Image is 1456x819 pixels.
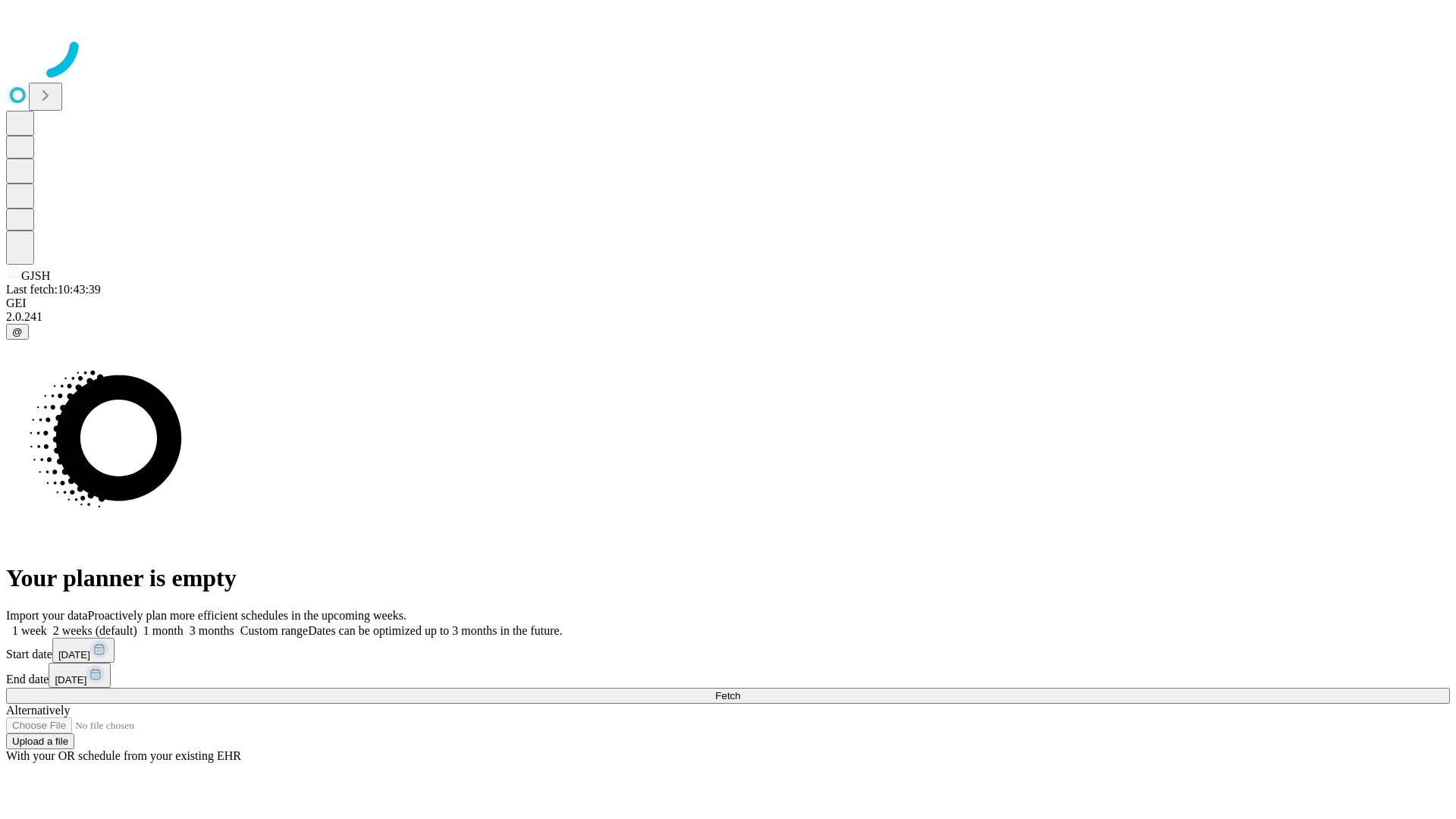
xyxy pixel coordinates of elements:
[6,704,70,717] span: Alternatively
[143,624,184,637] span: 1 month
[240,624,308,637] span: Custom range
[6,638,1450,663] div: Start date
[6,609,88,622] span: Import your data
[52,638,115,663] button: [DATE]
[53,624,137,637] span: 2 weeks (default)
[12,326,23,337] span: @
[21,269,50,282] span: GJSH
[6,688,1450,704] button: Fetch
[6,324,29,340] button: @
[6,733,74,749] button: Upload a file
[308,624,562,637] span: Dates can be optimized up to 3 months in the future.
[715,690,740,701] span: Fetch
[6,310,1450,324] div: 2.0.241
[190,624,234,637] span: 3 months
[6,564,1450,592] h1: Your planner is empty
[12,624,47,637] span: 1 week
[6,749,241,762] span: With your OR schedule from your existing EHR
[6,663,1450,688] div: End date
[55,674,86,686] span: [DATE]
[58,649,90,661] span: [DATE]
[6,283,101,296] span: Last fetch: 10:43:39
[49,663,111,688] button: [DATE]
[88,609,406,622] span: Proactively plan more efficient schedules in the upcoming weeks.
[6,297,1450,310] div: GEI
